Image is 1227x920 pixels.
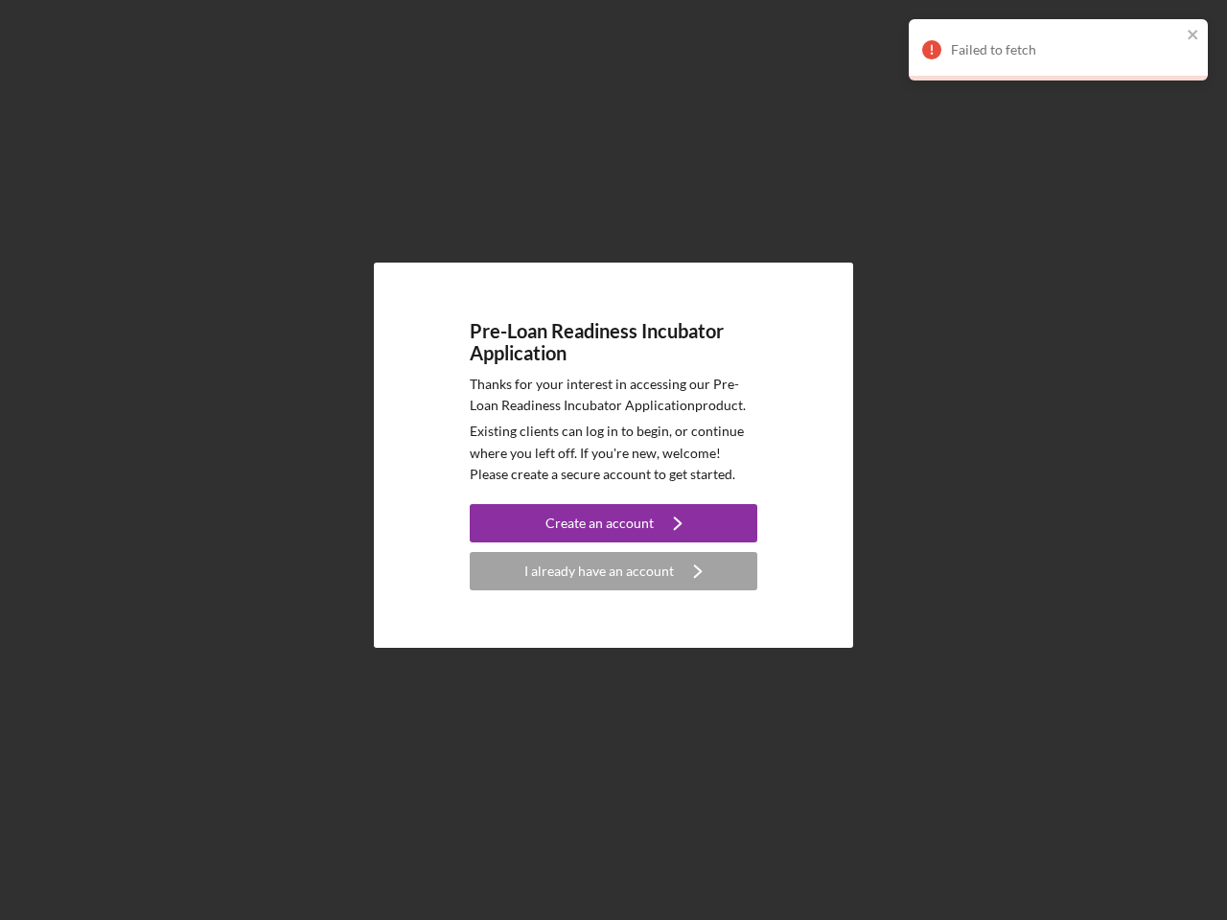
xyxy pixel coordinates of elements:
[470,320,757,364] h4: Pre-Loan Readiness Incubator Application
[951,42,1181,57] div: Failed to fetch
[545,504,654,542] div: Create an account
[470,504,757,547] a: Create an account
[470,374,757,417] p: Thanks for your interest in accessing our Pre-Loan Readiness Incubator Application product.
[1187,27,1200,45] button: close
[470,421,757,485] p: Existing clients can log in to begin, or continue where you left off. If you're new, welcome! Ple...
[524,552,674,590] div: I already have an account
[470,552,757,590] button: I already have an account
[470,504,757,542] button: Create an account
